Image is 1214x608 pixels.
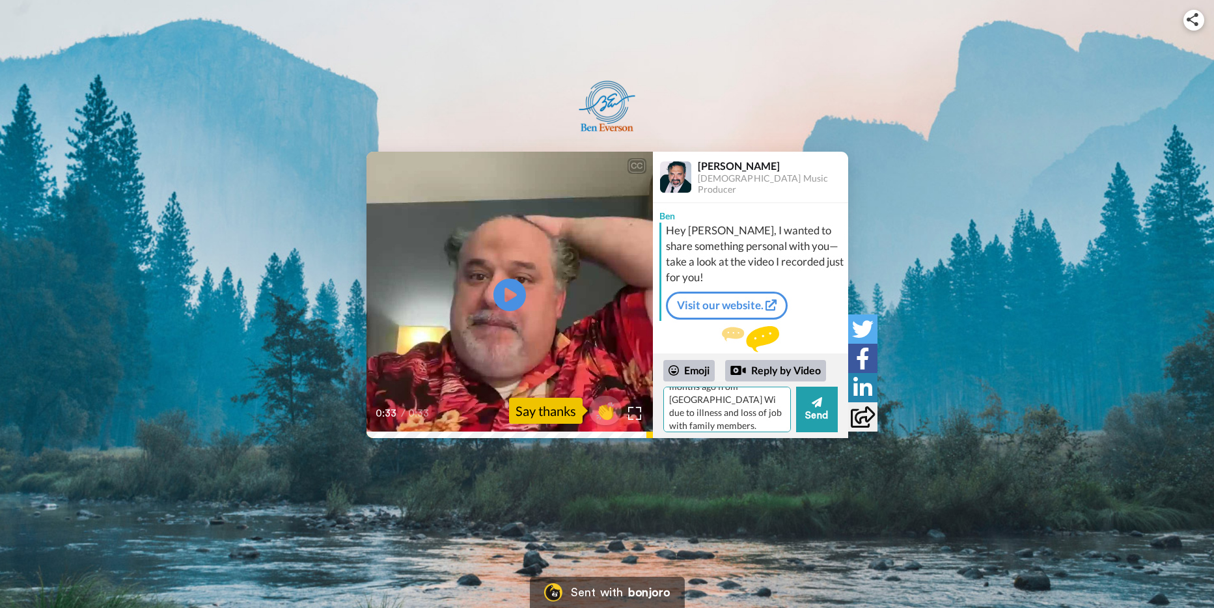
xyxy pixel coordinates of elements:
div: Emoji [663,360,715,381]
textarea: Hey [PERSON_NAME]. I have moved to Anderson SC about 1 year and a few months ago from [GEOGRAPHIC... [663,387,791,432]
button: Send [796,387,838,432]
img: message.svg [722,326,779,352]
img: logo [578,80,636,132]
div: Reply by Video [730,363,746,378]
div: Say thanks [509,398,583,424]
span: 👏 [589,400,622,421]
span: / [401,406,406,421]
div: [DEMOGRAPHIC_DATA] Music Producer [698,173,848,195]
span: 0:33 [376,406,398,421]
span: 0:33 [408,406,431,421]
div: Reply by Video [725,360,826,382]
img: ic_share.svg [1187,13,1198,26]
a: Visit our website. [666,292,788,319]
img: Full screen [628,407,641,420]
div: Send Ben a reply. [653,326,848,374]
div: [PERSON_NAME] [698,159,848,172]
button: 👏 [589,396,622,425]
div: CC [629,159,645,173]
div: Hey [PERSON_NAME], I wanted to share something personal with you—take a look at the video I recor... [666,223,845,285]
img: Profile Image [660,161,691,193]
div: Ben [653,203,848,223]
